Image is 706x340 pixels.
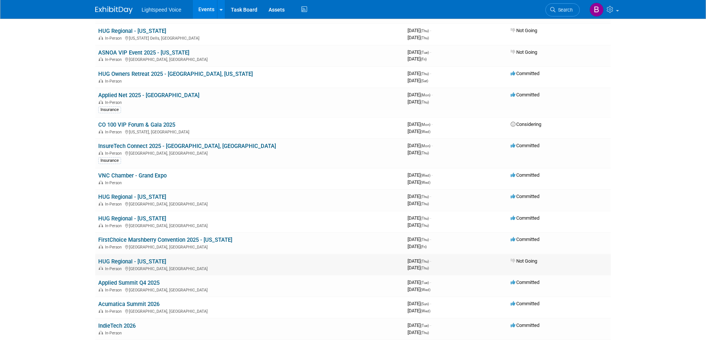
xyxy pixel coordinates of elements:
[421,245,427,249] span: (Fri)
[421,309,430,313] span: (Wed)
[421,130,430,134] span: (Wed)
[421,223,429,228] span: (Thu)
[421,79,428,83] span: (Sat)
[98,121,175,128] a: CO 100 VIP Forum & Gala 2025
[408,150,429,155] span: [DATE]
[98,56,402,62] div: [GEOGRAPHIC_DATA], [GEOGRAPHIC_DATA]
[408,56,427,62] span: [DATE]
[408,99,429,105] span: [DATE]
[98,265,402,271] div: [GEOGRAPHIC_DATA], [GEOGRAPHIC_DATA]
[105,130,124,135] span: In-Person
[421,281,429,285] span: (Tue)
[421,50,429,55] span: (Tue)
[105,180,124,185] span: In-Person
[105,223,124,228] span: In-Person
[511,28,537,33] span: Not Going
[98,301,160,307] a: Acumatica Summit 2026
[98,106,121,113] div: Insurance
[98,157,121,164] div: Insurance
[99,245,103,248] img: In-Person Event
[511,301,539,306] span: Committed
[105,15,124,19] span: In-Person
[105,57,124,62] span: In-Person
[545,3,580,16] a: Search
[408,279,431,285] span: [DATE]
[421,266,429,270] span: (Thu)
[421,302,429,306] span: (Sun)
[430,258,431,264] span: -
[555,7,573,13] span: Search
[421,195,429,199] span: (Thu)
[421,36,429,40] span: (Thu)
[408,71,431,76] span: [DATE]
[408,143,433,148] span: [DATE]
[511,143,539,148] span: Committed
[421,57,427,61] span: (Fri)
[431,121,433,127] span: -
[408,244,427,249] span: [DATE]
[430,28,431,33] span: -
[105,36,124,41] span: In-Person
[511,92,539,98] span: Committed
[408,322,431,328] span: [DATE]
[98,49,189,56] a: ASNOA VIP Event 2025 - [US_STATE]
[511,258,537,264] span: Not Going
[99,180,103,184] img: In-Person Event
[430,49,431,55] span: -
[421,202,429,206] span: (Thu)
[421,93,430,97] span: (Mon)
[408,222,429,228] span: [DATE]
[421,216,429,220] span: (Thu)
[421,173,430,177] span: (Wed)
[99,266,103,270] img: In-Person Event
[421,123,430,127] span: (Mon)
[408,49,431,55] span: [DATE]
[98,194,166,200] a: HUG Regional - [US_STATE]
[105,151,124,156] span: In-Person
[421,324,429,328] span: (Tue)
[430,215,431,221] span: -
[105,331,124,336] span: In-Person
[421,238,429,242] span: (Thu)
[511,49,537,55] span: Not Going
[408,78,428,83] span: [DATE]
[408,330,429,335] span: [DATE]
[589,3,604,17] img: Bryan Schumacher
[99,57,103,61] img: In-Person Event
[408,179,430,185] span: [DATE]
[98,287,402,293] div: [GEOGRAPHIC_DATA], [GEOGRAPHIC_DATA]
[511,194,539,199] span: Committed
[105,245,124,250] span: In-Person
[511,322,539,328] span: Committed
[99,331,103,334] img: In-Person Event
[511,279,539,285] span: Committed
[408,28,431,33] span: [DATE]
[408,258,431,264] span: [DATE]
[408,265,429,271] span: [DATE]
[98,215,166,222] a: HUG Regional - [US_STATE]
[98,71,253,77] a: HUG Owners Retreat 2025 - [GEOGRAPHIC_DATA], [US_STATE]
[430,322,431,328] span: -
[408,308,430,313] span: [DATE]
[98,28,166,34] a: HUG Regional - [US_STATE]
[98,150,402,156] div: [GEOGRAPHIC_DATA], [GEOGRAPHIC_DATA]
[98,308,402,314] div: [GEOGRAPHIC_DATA], [GEOGRAPHIC_DATA]
[408,35,429,40] span: [DATE]
[99,288,103,291] img: In-Person Event
[98,244,402,250] div: [GEOGRAPHIC_DATA], [GEOGRAPHIC_DATA]
[408,201,429,206] span: [DATE]
[511,71,539,76] span: Committed
[408,92,433,98] span: [DATE]
[430,194,431,199] span: -
[105,266,124,271] span: In-Person
[408,237,431,242] span: [DATE]
[430,301,431,306] span: -
[99,151,103,155] img: In-Person Event
[431,92,433,98] span: -
[431,143,433,148] span: -
[511,215,539,221] span: Committed
[99,130,103,133] img: In-Person Event
[99,36,103,40] img: In-Person Event
[408,301,431,306] span: [DATE]
[421,331,429,335] span: (Thu)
